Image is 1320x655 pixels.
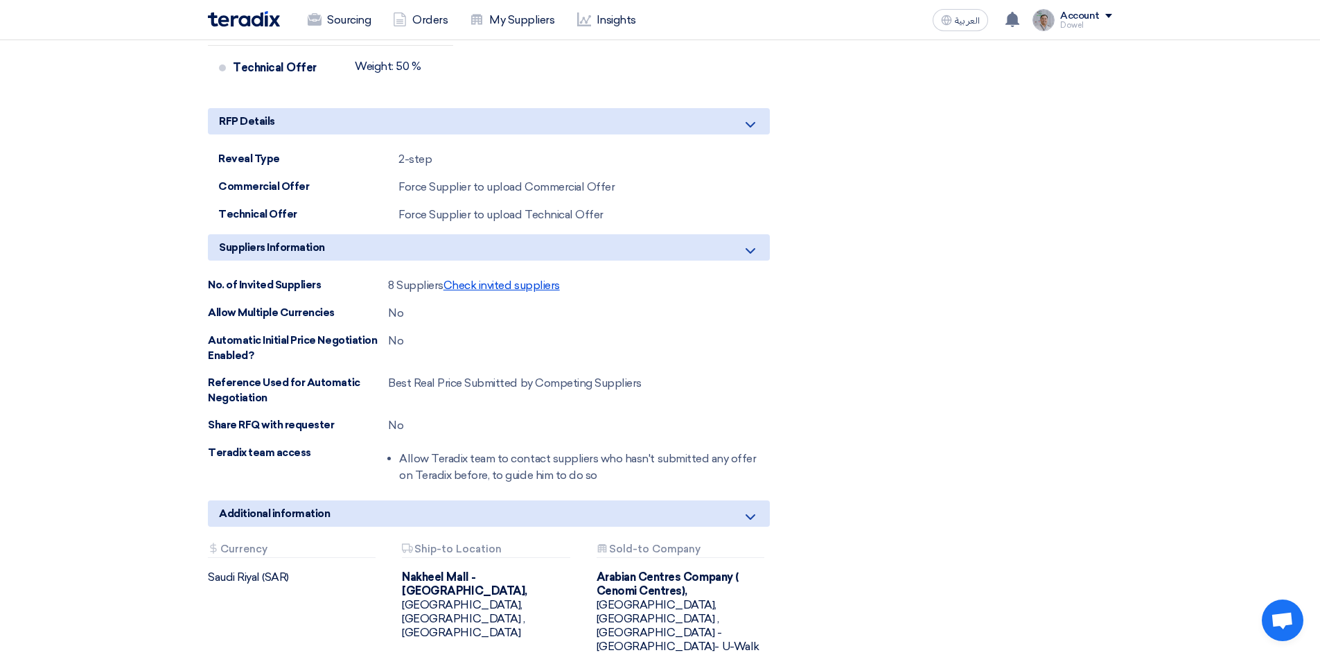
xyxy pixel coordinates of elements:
span: العربية [955,16,980,26]
b: Arabian Centres Company ( Cenomi Centres), [597,570,739,597]
div: Technical Offer [233,51,344,85]
div: [GEOGRAPHIC_DATA], [GEOGRAPHIC_DATA] ,[GEOGRAPHIC_DATA] [402,570,575,640]
div: Allow Multiple Currencies [208,305,388,321]
div: Reference Used for Automatic Negotiation [208,375,388,406]
div: No [388,333,403,349]
div: Teradix team access [208,445,388,461]
div: Share RFQ with requester [208,417,388,433]
div: Ship-to Location [402,543,570,558]
div: Currency [208,543,376,558]
span: Suppliers Information [219,240,325,255]
div: Sold-to Company [597,543,764,558]
a: Open chat [1262,600,1303,641]
span: Check invited suppliers [443,279,560,292]
span: Additional information [219,506,330,521]
div: 8 Suppliers [388,277,560,294]
div: Weight: 50 % [355,60,421,73]
img: IMG_1753965247717.jpg [1032,9,1055,31]
div: Force Supplier to upload Commercial Offer [398,179,615,195]
div: Commercial Offer [218,179,398,195]
button: العربية [933,9,988,31]
div: Automatic Initial Price Negotiation Enabled? [208,333,388,364]
div: Force Supplier to upload Technical Offer [398,207,604,223]
div: Reveal Type [218,151,398,167]
div: No [388,305,403,322]
div: No [388,417,403,434]
a: My Suppliers [459,5,565,35]
div: [GEOGRAPHIC_DATA], [GEOGRAPHIC_DATA] ,[GEOGRAPHIC_DATA] - [GEOGRAPHIC_DATA]- U-Walk [597,570,770,654]
div: 2-step [398,151,432,168]
b: Nakheel Mall - [GEOGRAPHIC_DATA], [402,570,527,597]
div: Saudi Riyal (SAR) [208,570,381,584]
div: Best Real Price Submitted by Competing Suppliers [388,375,642,392]
div: Technical Offer [218,207,398,222]
a: Insights [566,5,647,35]
img: Teradix logo [208,11,280,27]
div: Account [1060,10,1100,22]
li: Allow Teradix team to contact suppliers who hasn't submitted any offer on Teradix before, to guid... [399,445,770,489]
a: Sourcing [297,5,382,35]
a: Orders [382,5,459,35]
div: Dowel [1060,21,1112,29]
div: No. of Invited Suppliers [208,277,388,293]
span: RFP Details [219,114,275,129]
